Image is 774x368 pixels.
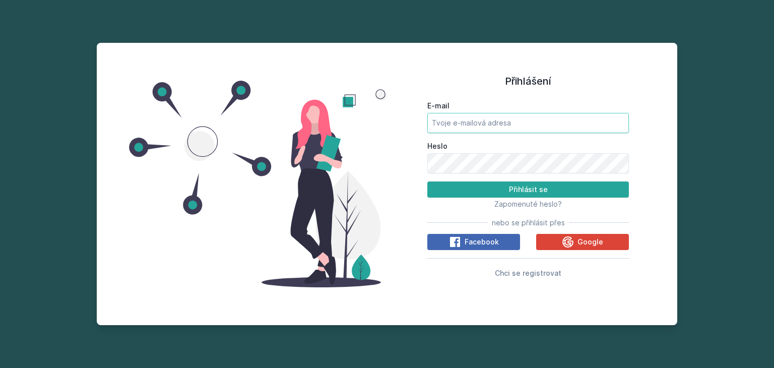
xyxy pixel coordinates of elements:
span: Zapomenuté heslo? [494,200,562,208]
button: Přihlásit se [427,181,629,198]
label: E-mail [427,101,629,111]
button: Chci se registrovat [495,267,561,279]
input: Tvoje e-mailová adresa [427,113,629,133]
label: Heslo [427,141,629,151]
span: nebo se přihlásit přes [492,218,565,228]
span: Chci se registrovat [495,269,561,277]
span: Google [577,237,603,247]
button: Facebook [427,234,520,250]
h1: Přihlášení [427,74,629,89]
button: Google [536,234,629,250]
span: Facebook [465,237,499,247]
